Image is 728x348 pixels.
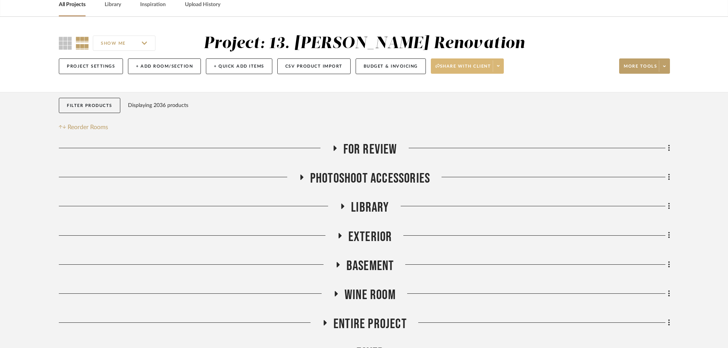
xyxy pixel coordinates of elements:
span: Exterior [348,229,392,245]
button: + Quick Add Items [206,58,272,74]
button: Budget & Invoicing [356,58,426,74]
span: Share with client [435,63,491,75]
span: Reorder Rooms [68,123,108,132]
span: For Review [343,141,397,158]
span: Photoshoot Accessories [310,170,430,187]
button: Filter Products [59,98,120,113]
button: CSV Product Import [277,58,351,74]
button: + Add Room/Section [128,58,201,74]
button: Share with client [431,58,504,74]
button: More tools [619,58,670,74]
button: Project Settings [59,58,123,74]
span: Library [351,199,389,216]
span: Basement [346,258,394,274]
span: Wine Room [345,287,396,303]
div: Project: 13. [PERSON_NAME] Renovation [204,36,525,52]
span: More tools [624,63,657,75]
button: Reorder Rooms [59,123,108,132]
span: Entire Project [333,316,407,332]
div: Displaying 2036 products [128,98,188,113]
